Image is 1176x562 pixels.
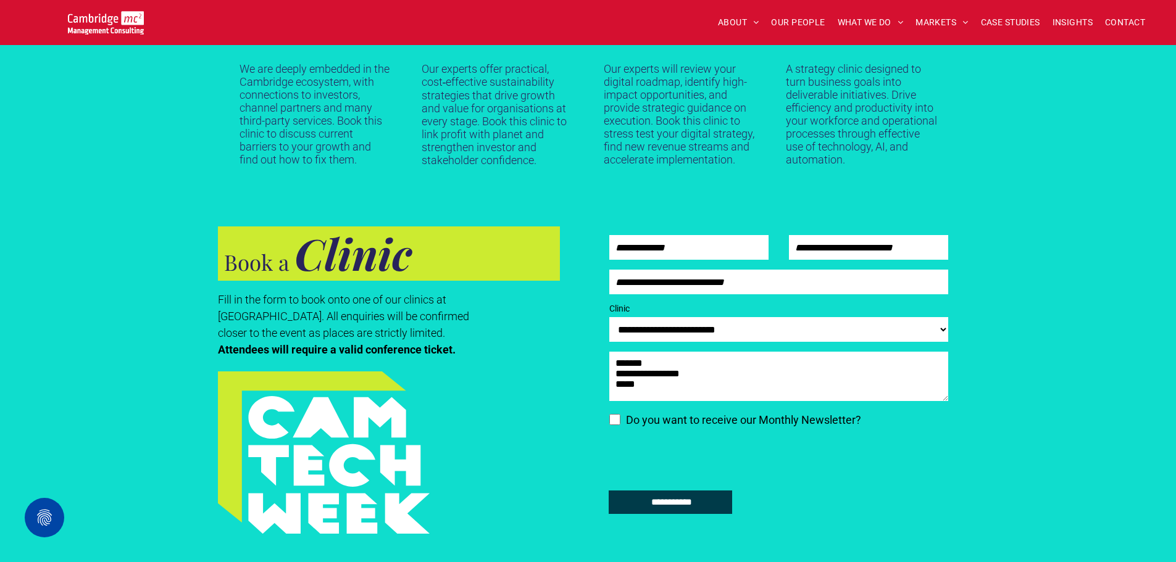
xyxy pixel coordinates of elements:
span: Do you want to receive our Monthly Newsletter? [626,413,861,426]
img: A turquoise and lime green geometric graphic with the words CAM TECH WEEK in bold white letters s... [218,371,430,534]
a: Your Business Transformed | Cambridge Management Consulting [68,13,144,26]
a: CASE STUDIES [975,13,1046,32]
strong: Clinic [294,224,412,282]
p: A strategy clinic designed to turn business goals into deliverable initiatives. Drive efficiency ... [786,62,937,166]
a: MARKETS [909,13,974,32]
p: Our experts will review your digital roadmap, identify high-impact opportunities, and provide str... [604,62,755,166]
p: We are deeply embedded in the Cambridge ecosystem, with connections to investors, channel partner... [240,62,391,166]
a: WHAT WE DO [832,13,910,32]
span: Fill in the form to book onto one of our clinics at [GEOGRAPHIC_DATA]. All enquiries will be conf... [218,293,469,339]
strong: Attendees will require a valid conference ticket. [218,343,456,356]
label: Clinic [609,302,948,315]
a: OUR PEOPLE [765,13,831,32]
p: Our experts offer practical, cost‑effective sustainability strategies that drive growth and value... [422,62,573,167]
img: Go to Homepage [68,11,144,35]
a: CONTACT [1099,13,1151,32]
span: Book a [224,247,289,276]
a: ABOUT [712,13,765,32]
input: Do you want to receive our Monthly Newsletter? sustainability [609,414,620,425]
a: INSIGHTS [1046,13,1099,32]
iframe: reCAPTCHA [609,430,797,478]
